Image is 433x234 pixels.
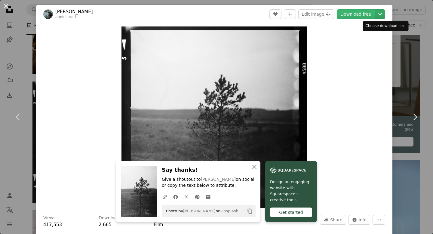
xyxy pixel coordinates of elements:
[201,177,236,182] a: [PERSON_NAME]
[284,9,296,19] button: Add to Collection
[320,215,346,225] button: Share this image
[337,9,375,19] a: Download free
[265,161,317,222] a: Design an engaging website with Squarespace’s creative tools.Get started
[270,166,306,175] img: file-1606177908946-d1eed1cbe4f5image
[220,209,238,213] a: Unsplash
[163,206,238,216] span: Photo by on
[269,9,281,19] button: Like
[121,26,307,208] img: grayscale photo of tree on grass field
[183,209,216,213] a: [PERSON_NAME]
[43,215,56,221] h3: Views
[154,222,163,227] a: Film
[181,191,192,203] a: Share on Twitter
[363,21,409,31] div: Choose download size
[375,9,385,19] button: Choose download size
[162,166,256,174] h3: Say thanks!
[270,208,312,217] div: Get started
[245,206,255,216] button: Copy to clipboard
[373,215,385,225] button: More Actions
[330,215,342,224] span: Share
[298,9,334,19] button: Edit image
[359,215,367,224] span: Info
[43,222,62,227] span: 417,553
[270,179,312,203] span: Design an engaging website with Squarespace’s creative tools.
[397,88,433,146] a: Next
[203,191,213,203] a: Share over email
[349,215,370,225] button: Stats about this image
[170,191,181,203] a: Share on Facebook
[43,9,53,19] img: Go to Annie Spratt's profile
[99,215,122,221] h3: Downloads
[121,26,307,208] button: Zoom in on this image
[55,15,76,19] a: anniespratt
[192,191,203,203] a: Share on Pinterest
[162,177,256,189] p: Give a shoutout to on social or copy the text below to attribute.
[99,222,112,227] span: 2,665
[55,9,93,15] a: [PERSON_NAME]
